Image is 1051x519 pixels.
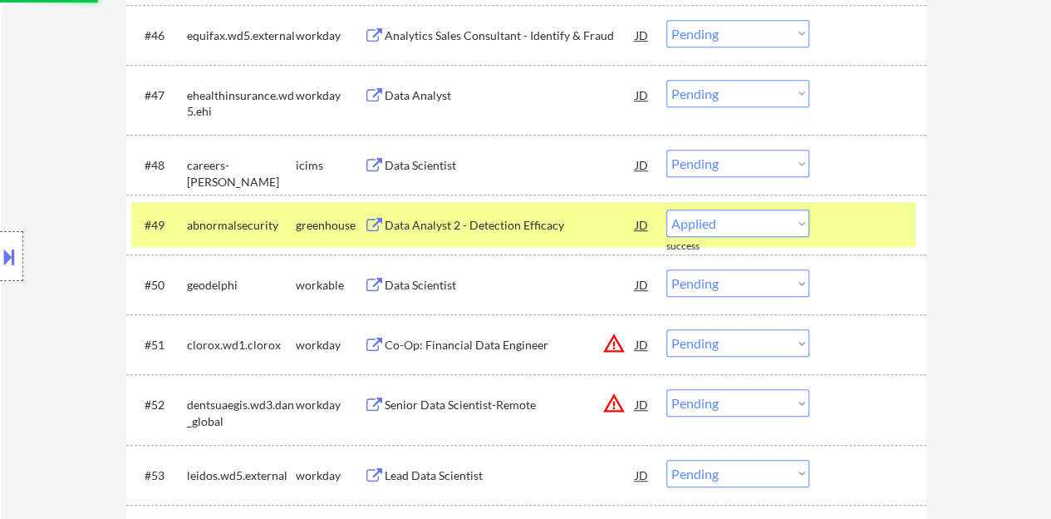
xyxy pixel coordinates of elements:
div: JD [634,389,651,419]
div: equifax.wd5.external [187,27,296,44]
div: JD [634,269,651,299]
div: #53 [145,467,174,484]
div: icims [296,157,364,174]
div: workable [296,277,364,294]
div: success [666,240,733,254]
div: JD [634,329,651,359]
div: workday [296,397,364,413]
div: workday [296,467,364,484]
button: warning_amber [602,392,626,415]
div: Data Analyst [385,87,636,104]
div: JD [634,460,651,490]
div: Analytics Sales Consultant - Identify & Fraud [385,27,636,44]
div: Senior Data Scientist-Remote [385,397,636,413]
div: leidos.wd5.external [187,467,296,484]
div: greenhouse [296,217,364,234]
div: dentsuaegis.wd3.dan_global [187,397,296,429]
div: JD [634,20,651,50]
div: JD [634,80,651,110]
div: Data Analyst 2 - Detection Efficacy [385,217,636,234]
button: warning_amber [602,332,626,355]
div: ehealthinsurance.wd5.ehi [187,87,296,120]
div: Lead Data Scientist [385,467,636,484]
div: #47 [145,87,174,104]
div: workday [296,27,364,44]
div: JD [634,210,651,240]
div: workday [296,337,364,353]
div: #46 [145,27,174,44]
div: workday [296,87,364,104]
div: Data Scientist [385,277,636,294]
div: JD [634,150,651,180]
div: Co-Op: Financial Data Engineer [385,337,636,353]
div: Data Scientist [385,157,636,174]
